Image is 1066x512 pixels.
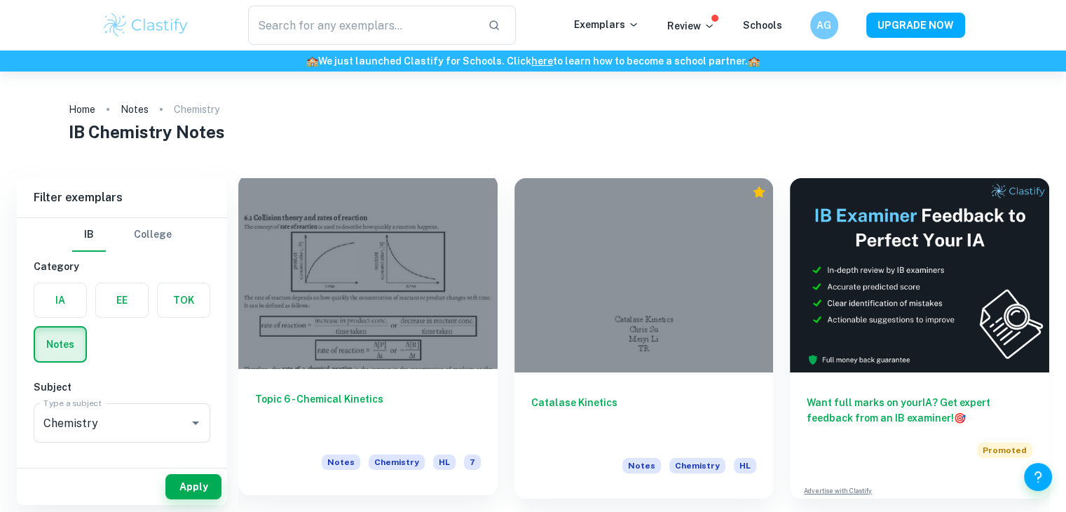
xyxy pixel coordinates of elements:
[954,412,966,424] span: 🎯
[306,55,318,67] span: 🏫
[752,185,766,199] div: Premium
[574,17,639,32] p: Exemplars
[72,218,172,252] div: Filter type choice
[174,102,219,117] p: Chemistry
[69,119,998,144] h1: IB Chemistry Notes
[72,218,106,252] button: IB
[165,474,221,499] button: Apply
[734,458,756,473] span: HL
[804,486,872,496] a: Advertise with Clastify
[369,454,425,470] span: Chemistry
[816,18,832,33] h6: AG
[238,178,498,499] a: Topic 6 - Chemical KineticsNotesChemistryHL7
[34,259,210,274] h6: Category
[35,328,86,361] button: Notes
[255,391,481,438] h6: Topic 6 - Chemical Kinetics
[134,218,172,252] button: College
[748,55,760,67] span: 🏫
[807,395,1032,426] h6: Want full marks on your IA ? Get expert feedback from an IB examiner!
[158,283,210,317] button: TOK
[464,454,481,470] span: 7
[810,11,838,39] button: AG
[69,100,95,119] a: Home
[1024,463,1052,491] button: Help and Feedback
[3,53,1063,69] h6: We just launched Clastify for Schools. Click to learn how to become a school partner.
[248,6,477,45] input: Search for any exemplars...
[531,55,553,67] a: here
[17,178,227,217] h6: Filter exemplars
[669,458,725,473] span: Chemistry
[102,11,191,39] img: Clastify logo
[96,283,148,317] button: EE
[186,413,205,433] button: Open
[433,454,456,470] span: HL
[790,178,1049,499] a: Want full marks on yourIA? Get expert feedback from an IB examiner!PromotedAdvertise with Clastify
[866,13,965,38] button: UPGRADE NOW
[531,395,757,441] h6: Catalase Kinetics
[743,20,782,31] a: Schools
[514,178,774,499] a: Catalase KineticsNotesChemistryHL
[43,397,102,409] label: Type a subject
[622,458,661,473] span: Notes
[34,379,210,395] h6: Subject
[790,178,1049,372] img: Thumbnail
[322,454,360,470] span: Notes
[667,18,715,34] p: Review
[977,443,1032,458] span: Promoted
[121,100,149,119] a: Notes
[34,283,86,317] button: IA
